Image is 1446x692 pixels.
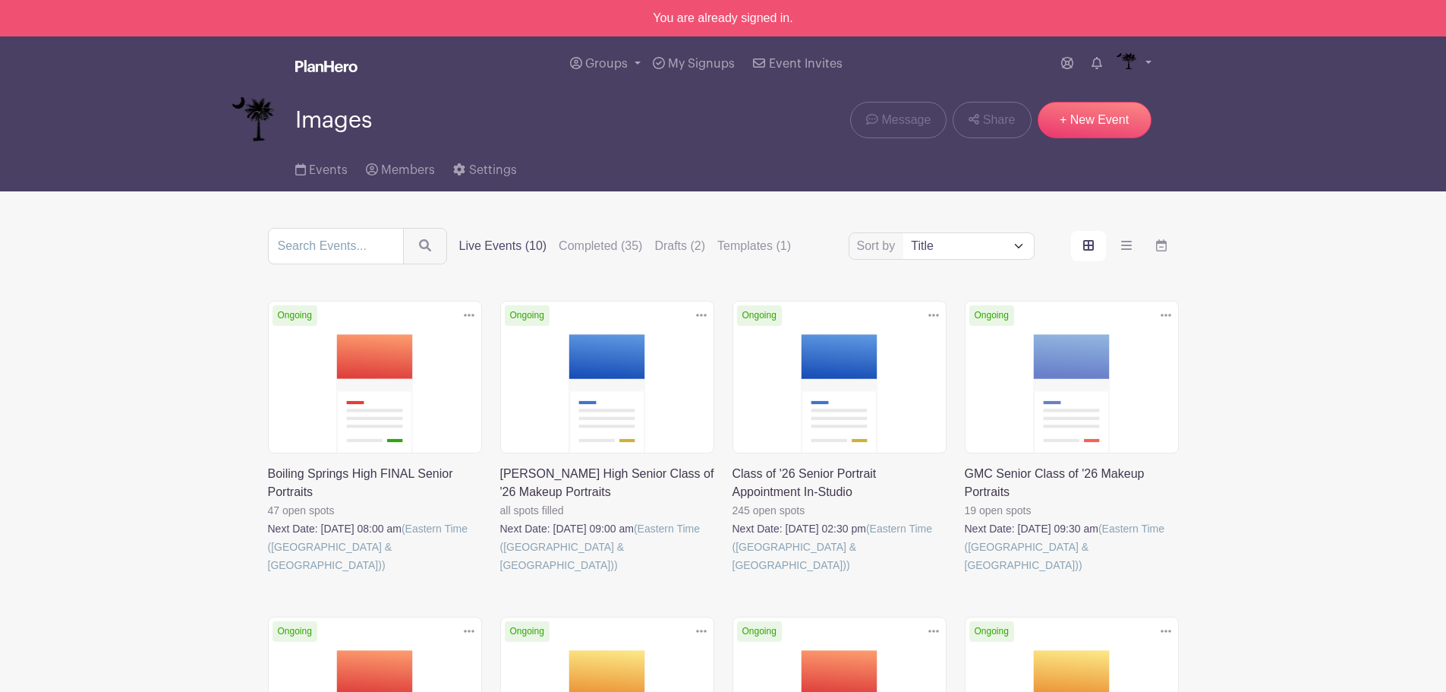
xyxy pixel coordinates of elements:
[850,102,947,138] a: Message
[564,36,647,91] a: Groups
[881,111,931,129] span: Message
[769,58,843,70] span: Event Invites
[295,143,348,191] a: Events
[1114,52,1139,76] img: IMAGES%20logo%20transparenT%20PNG%20s.png
[668,58,735,70] span: My Signups
[717,237,791,255] label: Templates (1)
[459,237,547,255] label: Live Events (10)
[857,237,900,255] label: Sort by
[309,164,348,176] span: Events
[268,228,404,264] input: Search Events...
[747,36,848,91] a: Event Invites
[585,58,628,70] span: Groups
[559,237,642,255] label: Completed (35)
[647,36,741,91] a: My Signups
[469,164,517,176] span: Settings
[295,60,358,72] img: logo_white-6c42ec7e38ccf1d336a20a19083b03d10ae64f83f12c07503d8b9e83406b4c7d.svg
[1071,231,1179,261] div: order and view
[381,164,435,176] span: Members
[953,102,1031,138] a: Share
[983,111,1016,129] span: Share
[654,237,705,255] label: Drafts (2)
[459,237,791,255] div: filters
[366,143,435,191] a: Members
[1038,102,1151,138] a: + New Event
[295,108,372,133] span: Images
[453,143,516,191] a: Settings
[232,97,277,143] img: IMAGES%20logo%20transparenT%20PNG%20s.png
